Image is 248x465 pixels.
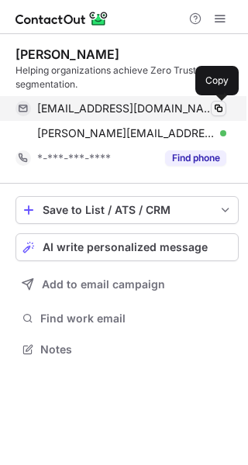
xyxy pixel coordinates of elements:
[40,312,232,325] span: Find work email
[37,126,215,140] span: [PERSON_NAME][EMAIL_ADDRESS][DOMAIN_NAME]
[15,64,239,91] div: Helping organizations achieve Zero Trust through segmentation.
[15,270,239,298] button: Add to email campaign
[165,150,226,166] button: Reveal Button
[40,343,232,356] span: Notes
[15,196,239,224] button: save-profile-one-click
[42,278,165,291] span: Add to email campaign
[43,241,208,253] span: AI write personalized message
[43,204,212,216] div: Save to List / ATS / CRM
[15,9,108,28] img: ContactOut v5.3.10
[37,102,215,115] span: [EMAIL_ADDRESS][DOMAIN_NAME]
[15,233,239,261] button: AI write personalized message
[15,46,119,62] div: [PERSON_NAME]
[15,339,239,360] button: Notes
[15,308,239,329] button: Find work email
